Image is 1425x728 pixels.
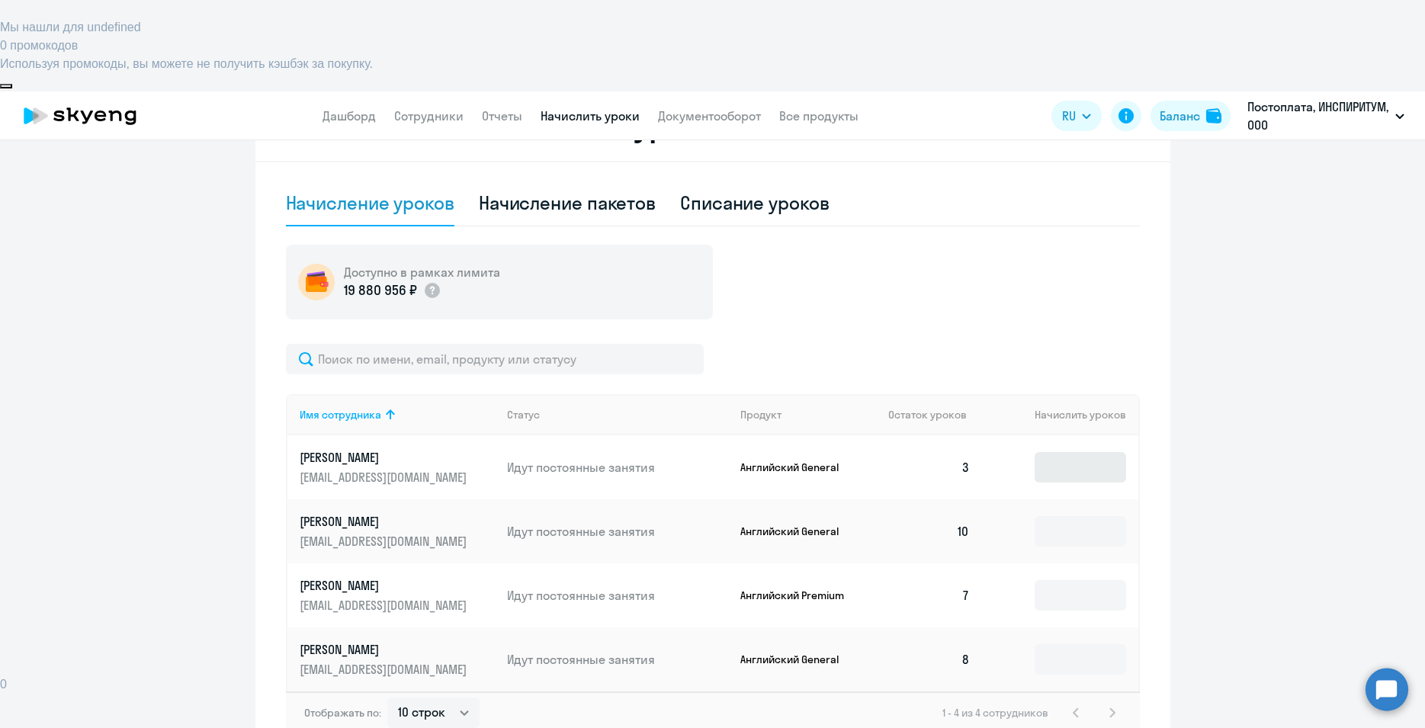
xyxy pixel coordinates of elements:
button: Постоплата, ИНСПИРИТУМ, ООО [1240,98,1412,134]
p: Английский Premium [740,588,855,602]
td: 10 [876,499,983,563]
p: Постоплата, ИНСПИРИТУМ, ООО [1247,98,1389,134]
a: [PERSON_NAME][EMAIL_ADDRESS][DOMAIN_NAME] [300,449,496,486]
span: Отображать по: [304,706,381,720]
a: Дашборд [323,108,376,123]
div: Статус [507,408,540,422]
input: Поиск по имени, email, продукту или статусу [286,344,704,374]
p: [EMAIL_ADDRESS][DOMAIN_NAME] [300,469,470,486]
p: Идут постоянные занятия [507,587,728,604]
p: Идут постоянные занятия [507,651,728,668]
p: [PERSON_NAME] [300,513,470,530]
div: Статус [507,408,728,422]
p: Идут постоянные занятия [507,523,728,540]
button: Балансbalance [1151,101,1231,131]
div: Списание уроков [680,191,830,215]
td: 3 [876,435,983,499]
div: Имя сотрудника [300,408,381,422]
div: Продукт [740,408,876,422]
a: [PERSON_NAME][EMAIL_ADDRESS][DOMAIN_NAME] [300,641,496,678]
div: Начисление пакетов [479,191,656,215]
p: [EMAIL_ADDRESS][DOMAIN_NAME] [300,533,470,550]
p: Английский General [740,653,855,666]
p: 19 880 956 ₽ [344,281,417,300]
a: Начислить уроки [541,108,640,123]
a: Сотрудники [394,108,464,123]
h5: Доступно в рамках лимита [344,264,500,281]
div: Имя сотрудника [300,408,496,422]
p: [PERSON_NAME] [300,641,470,658]
th: Начислить уроков [982,394,1138,435]
span: RU [1062,107,1076,125]
p: [PERSON_NAME] [300,577,470,594]
td: 7 [876,563,983,627]
div: Продукт [740,408,782,422]
h2: Начисление и списание уроков [286,106,1140,143]
a: [PERSON_NAME][EMAIL_ADDRESS][DOMAIN_NAME] [300,513,496,550]
span: 1 - 4 из 4 сотрудников [942,706,1048,720]
div: Остаток уроков [888,408,983,422]
td: 8 [876,627,983,691]
p: Английский General [740,460,855,474]
p: [EMAIL_ADDRESS][DOMAIN_NAME] [300,661,470,678]
div: Баланс [1160,107,1200,125]
a: Документооборот [658,108,761,123]
a: Отчеты [482,108,522,123]
p: Английский General [740,524,855,538]
div: Начисление уроков [286,191,454,215]
a: [PERSON_NAME][EMAIL_ADDRESS][DOMAIN_NAME] [300,577,496,614]
button: RU [1051,101,1102,131]
img: wallet-circle.png [298,264,335,300]
p: [PERSON_NAME] [300,449,470,466]
p: [EMAIL_ADDRESS][DOMAIN_NAME] [300,597,470,614]
span: Остаток уроков [888,408,967,422]
p: Идут постоянные занятия [507,459,728,476]
img: balance [1206,108,1221,123]
a: Все продукты [779,108,859,123]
